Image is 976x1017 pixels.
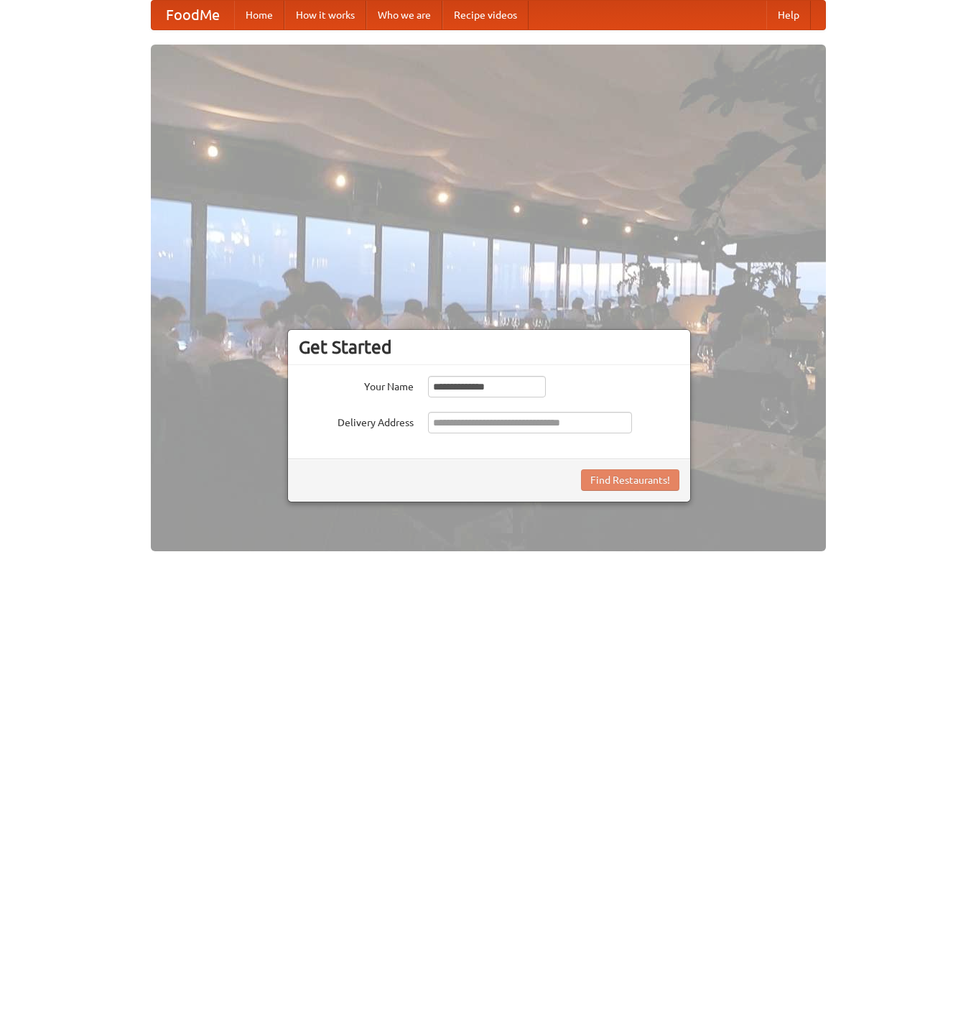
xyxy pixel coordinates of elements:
[366,1,442,29] a: Who we are
[284,1,366,29] a: How it works
[234,1,284,29] a: Home
[152,1,234,29] a: FoodMe
[299,336,679,358] h3: Get Started
[299,412,414,430] label: Delivery Address
[581,469,679,491] button: Find Restaurants!
[299,376,414,394] label: Your Name
[766,1,811,29] a: Help
[442,1,529,29] a: Recipe videos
